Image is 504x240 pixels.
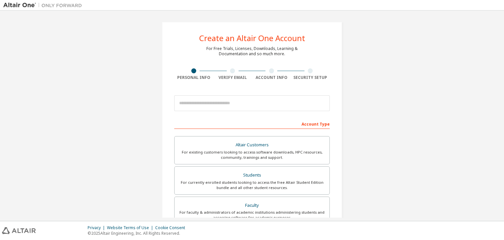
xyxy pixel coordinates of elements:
[178,210,325,220] div: For faculty & administrators of academic institutions administering students and accessing softwa...
[88,230,189,236] p: © 2025 Altair Engineering, Inc. All Rights Reserved.
[213,75,252,80] div: Verify Email
[174,118,330,129] div: Account Type
[206,46,298,57] div: For Free Trials, Licenses, Downloads, Learning & Documentation and so much more.
[178,150,325,160] div: For existing customers looking to access software downloads, HPC resources, community, trainings ...
[88,225,107,230] div: Privacy
[178,180,325,190] div: For currently enrolled students looking to access the free Altair Student Edition bundle and all ...
[2,227,36,234] img: altair_logo.svg
[3,2,85,9] img: Altair One
[155,225,189,230] div: Cookie Consent
[178,140,325,150] div: Altair Customers
[174,75,213,80] div: Personal Info
[107,225,155,230] div: Website Terms of Use
[178,171,325,180] div: Students
[178,201,325,210] div: Faculty
[291,75,330,80] div: Security Setup
[199,34,305,42] div: Create an Altair One Account
[252,75,291,80] div: Account Info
